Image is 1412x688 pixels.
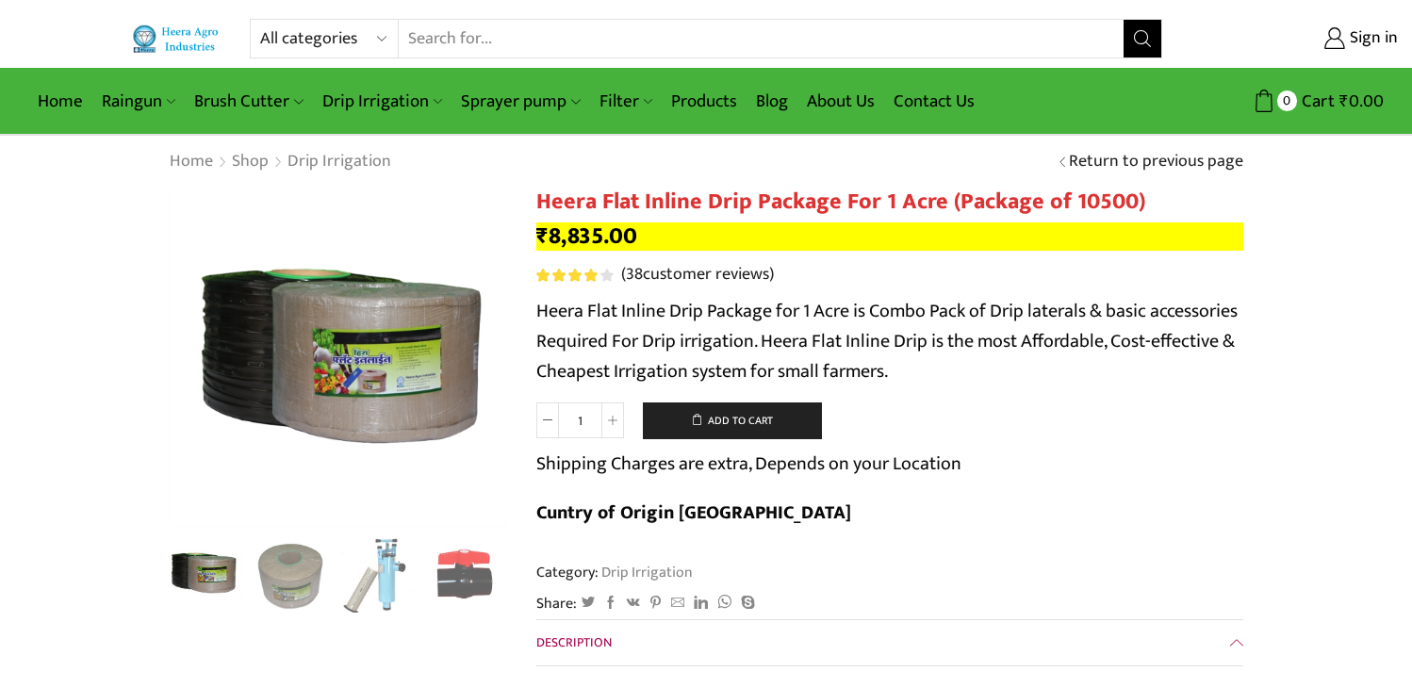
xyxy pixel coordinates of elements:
a: Drip Irrigation [287,150,392,174]
a: Contact Us [884,79,984,123]
input: Product quantity [559,402,601,438]
li: 3 / 10 [338,537,417,613]
span: ₹ [1339,87,1349,116]
button: Add to cart [643,402,822,440]
a: Raingun [92,79,185,123]
a: Sprayer pump [452,79,589,123]
img: Flow Control Valve [426,537,504,615]
button: Search button [1124,20,1161,57]
a: Description [536,620,1243,665]
div: 1 / 10 [169,188,508,528]
span: 38 [536,269,616,282]
img: Heera-super-clean-filter [338,537,417,615]
span: 0 [1277,90,1297,110]
span: Share: [536,593,577,614]
span: Category: [536,562,693,583]
img: Flat Inline [169,188,508,528]
span: ₹ [536,217,549,255]
a: Home [169,150,214,174]
span: Rated out of 5 based on customer ratings [536,269,600,282]
div: Rated 4.21 out of 5 [536,269,613,282]
a: Return to previous page [1069,150,1243,174]
a: Drip Irrigation [313,79,452,123]
a: 0 Cart ₹0.00 [1181,84,1384,119]
span: Cart [1297,89,1335,114]
a: Drip Package Flat Inline2 [252,537,330,615]
input: Search for... [399,20,1124,57]
a: Home [28,79,92,123]
bdi: 8,835.00 [536,217,637,255]
li: 1 / 10 [164,537,242,613]
a: Brush Cutter [185,79,312,123]
span: Description [536,631,612,653]
nav: Breadcrumb [169,150,392,174]
li: 4 / 10 [426,537,504,613]
a: (38customer reviews) [621,263,774,287]
a: ball-vavle [426,537,504,615]
a: Shop [231,150,270,174]
h1: Heera Flat Inline Drip Package For 1 Acre (Package of 10500) [536,188,1243,216]
a: Blog [747,79,797,123]
a: Filter [590,79,662,123]
li: 2 / 10 [252,537,330,613]
a: Sign in [1190,22,1398,56]
a: About Us [797,79,884,123]
a: Drip Irrigation [599,560,693,584]
img: Flat Inline Drip Package [252,537,330,615]
b: Cuntry of Origin [GEOGRAPHIC_DATA] [536,497,851,529]
p: Heera Flat Inline Drip Package for 1 Acre is Combo Pack of Drip laterals & basic accessories Requ... [536,296,1243,386]
span: 38 [626,260,643,288]
span: Sign in [1345,26,1398,51]
a: Products [662,79,747,123]
p: Shipping Charges are extra, Depends on your Location [536,449,961,479]
img: Flat Inline [164,534,242,613]
bdi: 0.00 [1339,87,1384,116]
